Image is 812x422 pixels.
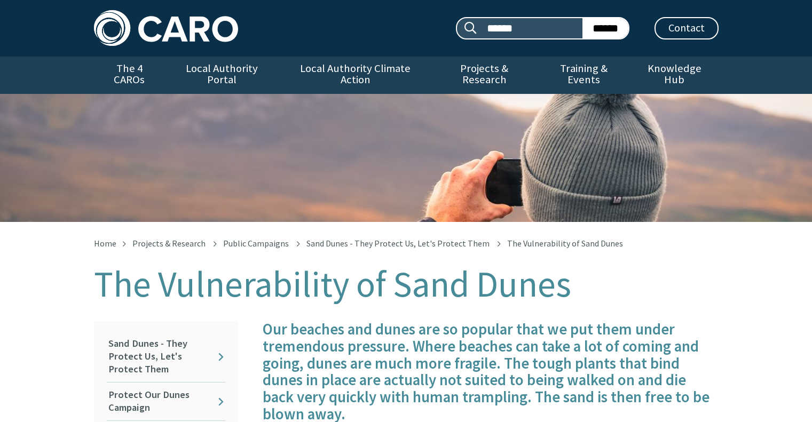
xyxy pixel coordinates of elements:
a: Local Authority Climate Action [279,57,431,94]
a: Projects & Research [132,238,206,249]
a: Sand Dunes - They Protect Us, Let's Protect Them [306,238,490,249]
a: Sand Dunes - They Protect Us, Let's Protect Them [107,331,225,382]
a: Training & Events [537,57,630,94]
a: The 4 CAROs [94,57,165,94]
a: Knowledge Hub [630,57,718,94]
img: Caro logo [94,10,238,46]
span: The Vulnerability of Sand Dunes [507,238,623,249]
h1: The Vulnerability of Sand Dunes [94,265,719,304]
a: Contact [655,17,719,39]
a: Local Authority Portal [165,57,279,94]
a: Protect Our Dunes Campaign [107,383,225,420]
a: Projects & Research [431,57,537,94]
a: Home [94,238,116,249]
a: Public Campaigns [223,238,289,249]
